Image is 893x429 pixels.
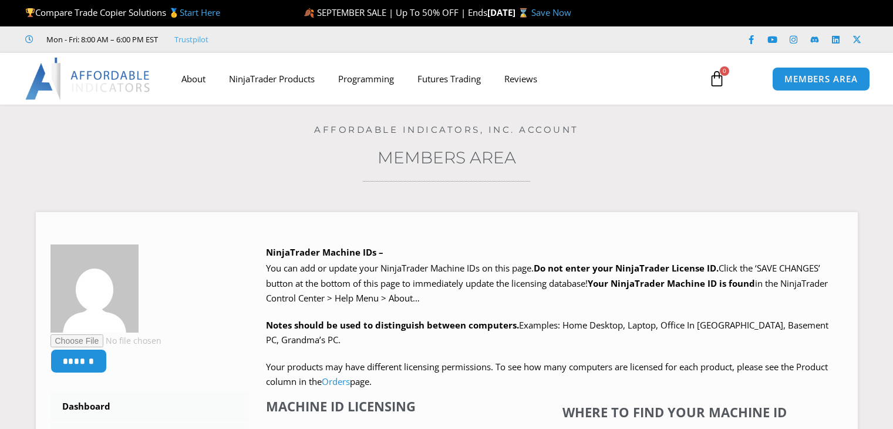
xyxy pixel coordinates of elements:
span: Mon - Fri: 8:00 AM – 6:00 PM EST [43,32,158,46]
a: Affordable Indicators, Inc. Account [314,124,579,135]
a: Reviews [493,65,549,92]
a: MEMBERS AREA [772,67,870,91]
a: About [170,65,217,92]
a: 0 [691,62,743,96]
a: Programming [326,65,406,92]
b: NinjaTrader Machine IDs – [266,246,383,258]
nav: Menu [170,65,697,92]
a: Orders [322,376,350,387]
img: 🏆 [26,8,35,17]
span: Compare Trade Copier Solutions 🥇 [25,6,220,18]
span: 🍂 SEPTEMBER SALE | Up To 50% OFF | Ends [304,6,487,18]
span: 0 [720,66,729,76]
h4: Where to find your Machine ID [513,404,836,420]
img: LogoAI [25,58,151,100]
b: Do not enter your NinjaTrader License ID. [534,262,719,274]
a: NinjaTrader Products [217,65,326,92]
span: You can add or update your NinjaTrader Machine IDs on this page. [266,262,534,274]
a: Dashboard [50,391,249,422]
span: Click the ‘SAVE CHANGES’ button at the bottom of this page to immediately update the licensing da... [266,262,828,304]
strong: [DATE] ⌛ [487,6,531,18]
a: Start Here [180,6,220,18]
span: Examples: Home Desktop, Laptop, Office In [GEOGRAPHIC_DATA], Basement PC, Grandma’s PC. [266,319,828,346]
span: Your products may have different licensing permissions. To see how many computers are licensed fo... [266,361,828,388]
a: Futures Trading [406,65,493,92]
strong: Your NinjaTrader Machine ID is found [588,277,755,289]
h4: Machine ID Licensing [266,398,498,414]
a: Members Area [378,148,516,167]
span: MEMBERS AREA [784,75,858,83]
img: 41ad596cd541aec22f54761d993cef3fd5436a8bf73557c1cee4b03abad0f1f3 [50,244,139,333]
a: Save Now [531,6,571,18]
a: Trustpilot [174,32,208,46]
strong: Notes should be used to distinguish between computers. [266,319,519,331]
